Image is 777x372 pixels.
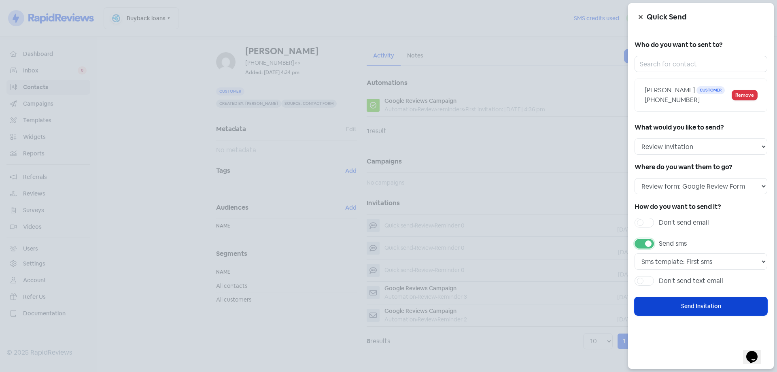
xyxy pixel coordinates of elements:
[659,276,723,286] label: Don't send text email
[635,201,767,213] h5: How do you want to send it?
[647,11,767,23] h5: Quick Send
[645,95,732,105] div: [PHONE_NUMBER]
[659,218,709,227] label: Don't send email
[732,90,757,100] button: Remove
[635,39,767,51] h5: Who do you want to sent to?
[743,340,769,364] iframe: chat widget
[635,121,767,134] h5: What would you like to send?
[696,86,725,94] span: Customer
[659,239,687,249] label: Send sms
[635,297,767,315] button: Send Invitation
[635,161,767,173] h5: Where do you want them to go?
[645,86,695,94] span: [PERSON_NAME]
[635,56,767,72] input: Search for contact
